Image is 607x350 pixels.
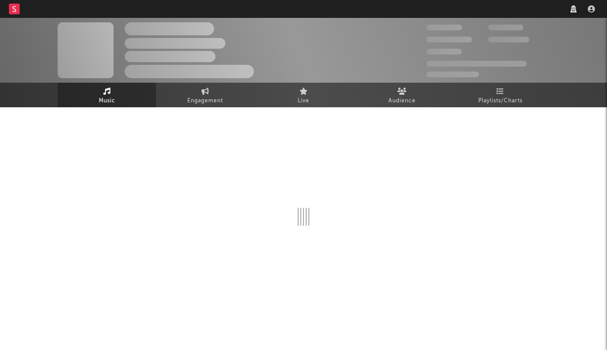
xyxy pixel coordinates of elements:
span: Engagement [187,96,223,106]
span: 1,000,000 [488,37,529,42]
a: Playlists/Charts [451,83,549,107]
span: 300,000 [426,25,462,30]
span: 50,000,000 [426,37,472,42]
span: 50,000,000 Monthly Listeners [426,61,527,67]
a: Audience [353,83,451,107]
span: 100,000 [488,25,523,30]
span: Jump Score: 85.0 [426,72,479,77]
span: Audience [388,96,416,106]
span: Live [298,96,309,106]
span: 100,000 [426,49,462,55]
a: Live [254,83,353,107]
span: Playlists/Charts [478,96,523,106]
span: Music [99,96,115,106]
a: Music [58,83,156,107]
a: Engagement [156,83,254,107]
